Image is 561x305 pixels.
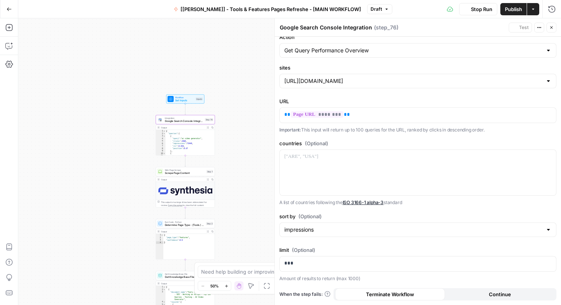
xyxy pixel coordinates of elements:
[161,230,205,233] div: Output
[165,273,203,276] span: Get Knowledge Base File
[165,223,205,227] span: Determine Page Type - (Tools / Features)
[374,24,398,31] span: ( step_76 )
[284,226,542,234] input: impressions
[163,135,166,138] span: Toggle code folding, rows 3 through 9
[156,289,166,291] div: 2
[156,135,166,138] div: 3
[161,126,205,129] div: Output
[509,23,532,32] button: Test
[156,145,166,148] div: 7
[284,77,542,85] input: https://www.synthesia.io/
[279,291,330,298] a: When the step fails:
[165,171,205,175] span: Scrape Page Content
[292,246,315,254] span: (Optional)
[284,47,542,54] input: Get Query Performance Overview
[165,119,203,123] span: Google Search Console Integration
[156,138,166,140] div: 4
[156,291,166,301] div: 3
[343,200,384,205] a: ISO 3166-1 alpha-3
[165,169,205,172] span: Web Page Scrape
[459,3,497,15] button: Stop Run
[156,130,166,133] div: 1
[279,213,556,220] label: sort by
[156,301,166,303] div: 4
[169,3,366,15] button: [[PERSON_NAME]] - Tools & Features Pages Refreshe - [MAIN WORKFLOW]
[196,97,203,101] div: Inputs
[445,288,555,300] button: Continue
[185,156,186,167] g: Edge from step_76 to step_1
[156,133,166,135] div: 2
[156,237,164,239] div: 2
[519,24,529,31] span: Test
[161,201,213,207] div: This output is too large & has been abbreviated for review. to view the full content.
[156,155,166,157] div: 11
[471,5,492,13] span: Stop Run
[156,234,164,237] div: 1
[156,286,166,289] div: 1
[156,94,215,104] div: WorkflowSet InputsInputs
[305,140,328,147] span: (Optional)
[156,150,166,152] div: 9
[163,133,166,135] span: Toggle code folding, rows 2 through 703
[165,117,203,120] span: Integration
[156,140,166,143] div: 5
[156,239,164,242] div: 3
[279,246,556,254] label: limit
[165,275,203,279] span: Get Knowledge Base File
[367,4,392,14] button: Draft
[185,104,186,115] g: Edge from start to step_76
[279,140,556,147] label: countries
[279,126,556,134] p: This input will return up to 100 queries for the URL, ranked by clicks in descending order.
[161,178,205,181] div: Output
[279,97,556,105] label: URL
[185,208,186,219] g: Edge from step_1 to step_2
[156,242,164,244] div: 4
[161,282,205,285] div: Output
[489,290,511,298] span: Continue
[210,283,219,289] span: 50%
[165,221,205,224] span: Run Code · Python
[280,24,372,31] textarea: Google Search Console Integration
[279,275,556,282] p: Amount of results to return (max 1000)
[279,199,556,206] p: A list of countries following the standard
[156,115,215,156] div: IntegrationGoogle Search Console IntegrationStep 76Output{ "queries":[ { "query":"ai video genera...
[366,290,414,298] span: Terminate Workflow
[175,99,194,102] span: Set Inputs
[185,260,186,271] g: Edge from step_2 to step_22
[279,33,556,41] label: Action
[161,234,163,237] span: Toggle code folding, rows 1 through 4
[206,222,213,226] div: Step 2
[156,143,166,145] div: 6
[163,289,166,291] span: Toggle code folding, rows 2 through 706
[163,301,166,303] span: Toggle code folding, rows 4 through 705
[206,170,213,174] div: Step 1
[279,127,301,133] strong: Important:
[156,148,166,150] div: 8
[371,6,382,13] span: Draft
[156,152,166,155] div: 10
[163,130,166,133] span: Toggle code folding, rows 1 through 704
[163,286,166,289] span: Toggle code folding, rows 1 through 707
[298,213,322,220] span: (Optional)
[156,219,215,260] div: Run Code · PythonDetermine Page Type - (Tools / Features)Step 2Output{ "page_type":"features", "c...
[181,5,361,13] span: [[PERSON_NAME]] - Tools & Features Pages Refreshe - [MAIN WORKFLOW]
[168,204,182,206] span: Copy the output
[505,5,522,13] span: Publish
[279,64,556,71] label: sites
[500,3,527,15] button: Publish
[205,118,213,122] div: Step 76
[156,167,215,208] div: Web Page ScrapeScrape Page ContentStep 1Output**** **** ****This output is too large & has been a...
[175,96,194,99] span: Workflow
[163,152,166,155] span: Toggle code folding, rows 10 through 16
[158,118,162,122] img: google-search-console.svg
